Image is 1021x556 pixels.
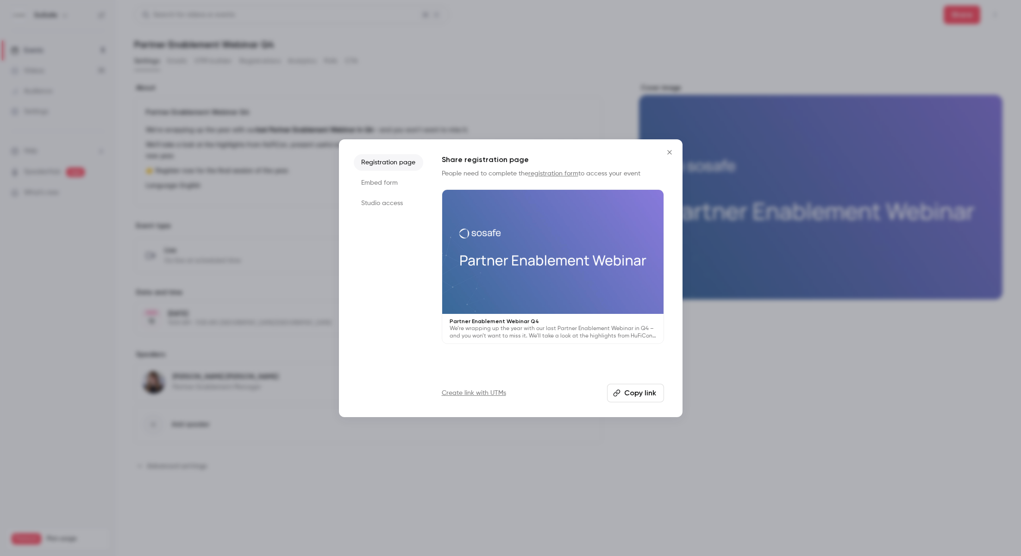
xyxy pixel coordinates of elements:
a: registration form [528,170,578,177]
button: Copy link [607,384,664,402]
p: People need to complete the to access your event [442,169,664,178]
a: Create link with UTMs [442,388,506,398]
li: Registration page [354,154,423,171]
li: Studio access [354,195,423,212]
li: Embed form [354,175,423,191]
h1: Share registration page [442,154,664,165]
p: Partner Enablement Webinar Q4 [450,318,656,325]
a: Partner Enablement Webinar Q4We’re wrapping up the year with our last Partner Enablement Webinar ... [442,189,664,344]
button: Close [660,143,679,162]
p: We’re wrapping up the year with our last Partner Enablement Webinar in Q4 – and you won’t want to... [450,325,656,340]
